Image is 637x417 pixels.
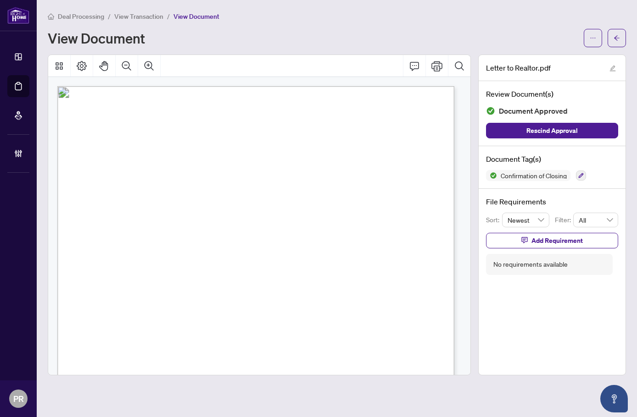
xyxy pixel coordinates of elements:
span: Add Requirement [531,233,583,248]
h1: View Document [48,31,145,45]
span: edit [609,65,616,71]
img: logo [7,7,29,24]
span: View Document [173,12,219,21]
span: arrow-left [614,35,620,41]
p: Sort: [486,215,502,225]
li: / [108,11,111,22]
p: Filter: [555,215,573,225]
img: Document Status [486,106,495,115]
span: PR [13,392,24,405]
h4: File Requirements [486,196,618,207]
img: Status Icon [486,170,497,181]
span: ellipsis [590,35,596,41]
span: home [48,13,54,20]
button: Add Requirement [486,233,618,248]
span: View Transaction [114,12,163,21]
span: All [579,213,613,227]
li: / [167,11,170,22]
span: Rescind Approval [526,123,578,138]
button: Rescind Approval [486,123,618,138]
span: Document Approved [499,105,568,117]
span: Newest [508,213,544,227]
button: Open asap [600,385,628,412]
span: Letter to Realtor.pdf [486,62,551,73]
h4: Document Tag(s) [486,154,618,165]
h4: Review Document(s) [486,88,618,99]
div: No requirements available [493,259,568,269]
span: Deal Processing [58,12,104,21]
span: Confirmation of Closing [497,172,570,179]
